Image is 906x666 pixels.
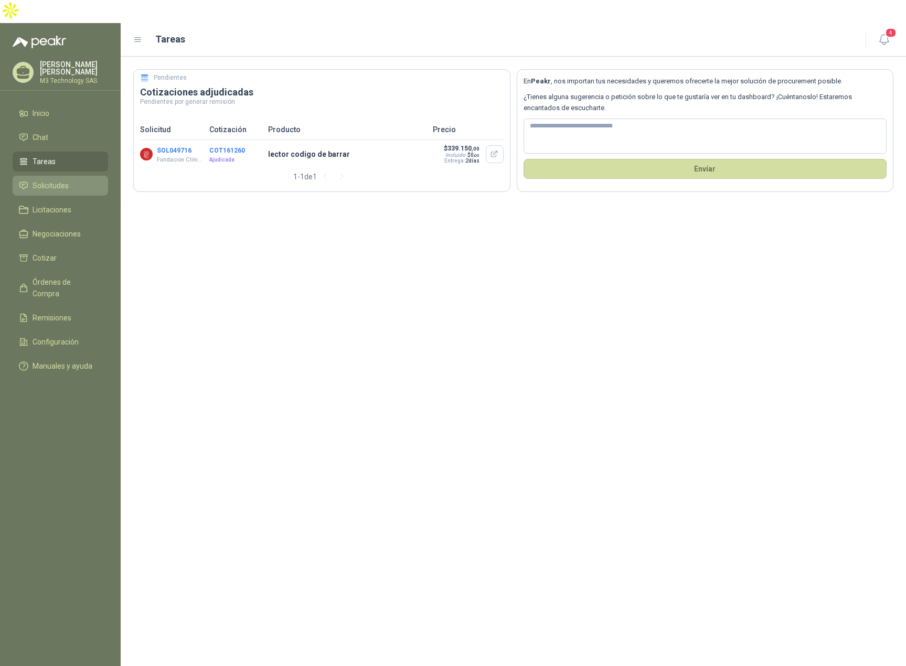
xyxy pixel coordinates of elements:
p: Entrega: [443,158,479,164]
p: Solicitud [140,124,203,135]
h5: Pendientes [154,73,187,83]
span: 0 [471,152,479,158]
a: Cotizar [13,248,108,268]
b: Peakr [531,77,551,85]
h3: Cotizaciones adjudicadas [140,86,504,99]
img: Logo peakr [13,36,66,48]
span: Tareas [33,156,56,167]
a: Inicio [13,103,108,123]
span: Chat [33,132,48,143]
a: Manuales y ayuda [13,356,108,376]
button: COT161260 [209,147,245,154]
span: ,00 [472,146,479,152]
a: Configuración [13,332,108,352]
a: Remisiones [13,308,108,328]
span: 2 días [465,158,479,164]
span: Configuración [33,336,79,348]
img: Company Logo [140,148,153,160]
span: 4 [885,28,897,38]
button: Envíar [524,159,887,179]
span: $ [467,152,479,158]
p: Pendientes por generar remisión [140,99,504,105]
span: Manuales y ayuda [33,360,92,372]
a: Licitaciones [13,200,108,220]
div: 1 - 1 de 1 [293,168,350,185]
a: Solicitudes [13,176,108,196]
span: Inicio [33,108,49,119]
a: Órdenes de Compra [13,272,108,304]
span: Cotizar [33,252,57,264]
h1: Tareas [155,32,185,47]
span: Licitaciones [33,204,71,216]
span: 339.150 [447,145,479,152]
p: lector codigo de barrar [268,148,427,160]
span: Solicitudes [33,180,69,191]
p: En , nos importan tus necesidades y queremos ofrecerte la mejor solución de procurement posible. [524,76,887,87]
span: Remisiones [33,312,71,324]
a: Negociaciones [13,224,108,244]
p: Producto [268,124,427,135]
p: Ajudicada [209,156,262,164]
button: 4 [875,30,893,49]
a: Tareas [13,152,108,171]
span: Órdenes de Compra [33,276,98,299]
p: Cotización [209,124,262,135]
p: $ [443,145,479,152]
span: ,00 [474,153,479,158]
button: SOL049716 [157,147,191,154]
span: Negociaciones [33,228,81,240]
a: Chat [13,127,108,147]
div: Incluido [445,152,465,158]
p: Precio [433,124,504,135]
p: ¿Tienes alguna sugerencia o petición sobre lo que te gustaría ver en tu dashboard? ¡Cuéntanoslo! ... [524,92,887,113]
p: M3 Technology SAS [40,78,108,84]
p: Fundación Clínica Shaio [157,156,205,164]
p: [PERSON_NAME] [PERSON_NAME] [40,61,108,76]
